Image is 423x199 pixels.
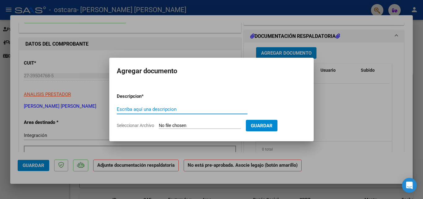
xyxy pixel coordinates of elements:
[402,178,417,193] div: Open Intercom Messenger
[117,65,306,77] h2: Agregar documento
[117,123,154,128] span: Seleccionar Archivo
[246,120,277,131] button: Guardar
[117,93,174,100] p: Descripcion
[251,123,273,129] span: Guardar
